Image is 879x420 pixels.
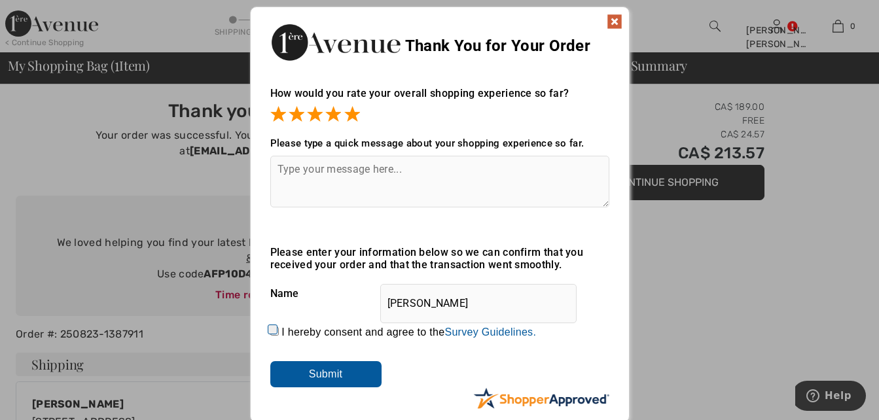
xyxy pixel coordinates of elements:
div: How would you rate your overall shopping experience so far? [270,74,609,124]
input: Submit [270,361,382,387]
a: Survey Guidelines. [444,326,536,338]
div: Name [270,277,609,310]
span: Help [29,9,56,21]
img: Thank You for Your Order [270,20,401,64]
img: x [607,14,622,29]
span: Thank You for Your Order [405,37,590,55]
div: Please type a quick message about your shopping experience so far. [270,137,609,149]
div: Please enter your information below so we can confirm that you received your order and that the t... [270,246,609,271]
label: I hereby consent and agree to the [281,326,536,338]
